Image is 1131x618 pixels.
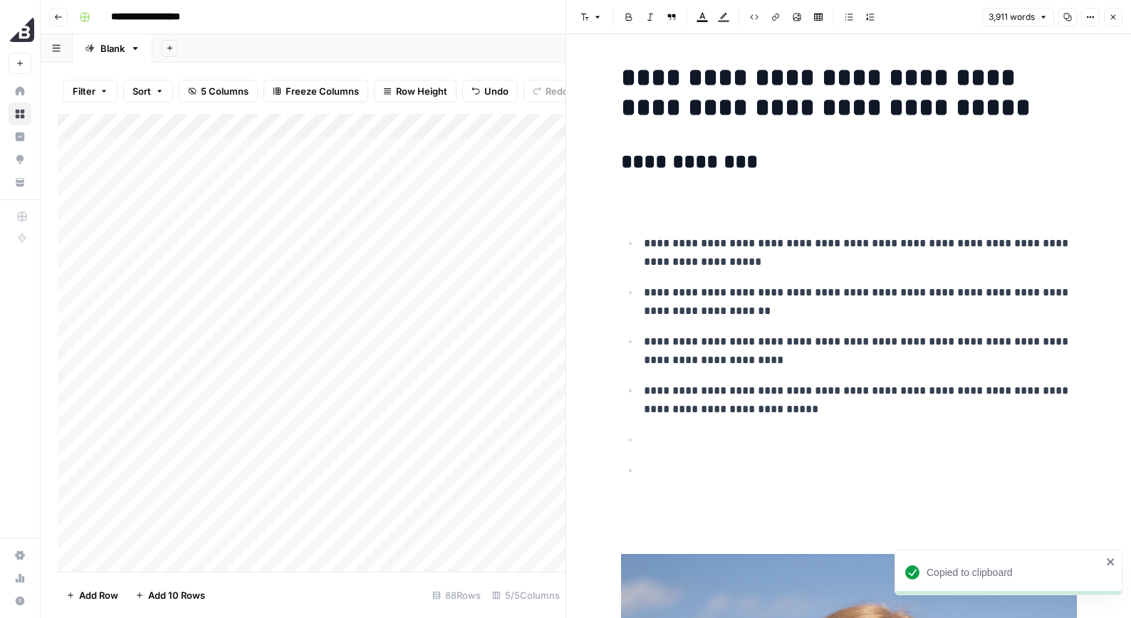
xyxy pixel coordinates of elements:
span: Undo [484,84,509,98]
button: Add Row [58,584,127,607]
button: Undo [462,80,518,103]
span: Freeze Columns [286,84,359,98]
button: Sort [123,80,173,103]
img: BigCommerce Logo [9,16,34,42]
span: 5 Columns [201,84,249,98]
button: Row Height [374,80,457,103]
span: Sort [132,84,151,98]
button: close [1106,556,1116,567]
span: Add 10 Rows [148,588,205,602]
a: Blank [73,34,152,63]
button: 3,911 words [982,8,1054,26]
button: Help + Support [9,590,31,612]
span: Add Row [79,588,118,602]
button: Redo [523,80,578,103]
div: 5/5 Columns [486,584,565,607]
span: Row Height [396,84,447,98]
a: Settings [9,544,31,567]
span: Redo [546,84,568,98]
span: 3,911 words [989,11,1035,23]
button: Freeze Columns [264,80,368,103]
div: 88 Rows [427,584,486,607]
a: Browse [9,103,31,125]
a: Your Data [9,171,31,194]
a: Opportunities [9,148,31,171]
a: Home [9,80,31,103]
button: 5 Columns [179,80,258,103]
div: Copied to clipboard [927,565,1102,580]
button: Add 10 Rows [127,584,214,607]
a: Usage [9,567,31,590]
button: Filter [63,80,118,103]
button: Workspace: BigCommerce [9,11,31,47]
span: Filter [73,84,95,98]
div: Blank [100,41,125,56]
a: Insights [9,125,31,148]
